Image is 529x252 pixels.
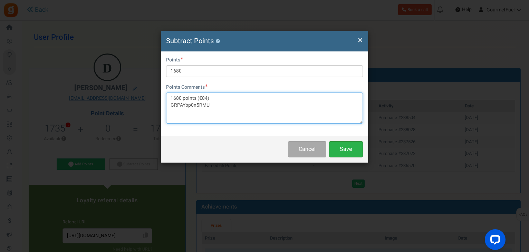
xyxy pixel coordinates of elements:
button: Save [329,141,363,157]
h4: Subtract Points [166,36,363,46]
label: Points Comments [166,84,208,91]
button: Cancel [288,141,326,157]
label: Points [166,57,183,64]
span: × [358,33,363,47]
button: ? [215,39,220,43]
